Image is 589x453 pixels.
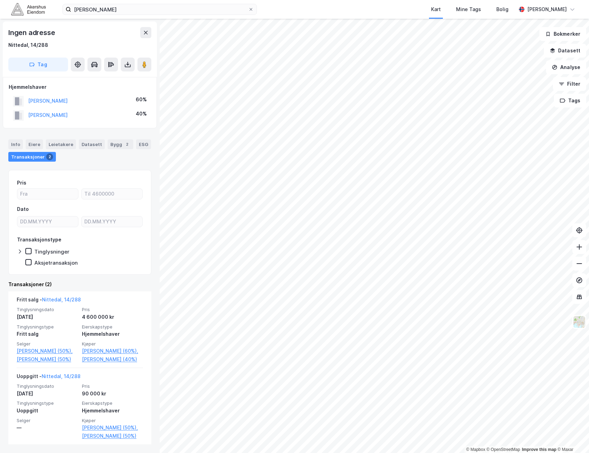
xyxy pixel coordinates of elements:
[82,330,143,338] div: Hjemmelshaver
[82,341,143,347] span: Kjøper
[46,139,76,149] div: Leietakere
[82,347,143,355] a: [PERSON_NAME] (60%),
[8,280,151,289] div: Transaksjoner (2)
[17,313,78,321] div: [DATE]
[8,58,68,71] button: Tag
[42,373,81,379] a: Nittedal, 14/288
[17,372,81,383] div: Uoppgitt -
[17,216,78,227] input: DD.MM.YYYY
[82,418,143,424] span: Kjøper
[553,77,586,91] button: Filter
[17,296,81,307] div: Fritt salg -
[26,139,43,149] div: Eiere
[82,400,143,406] span: Eierskapstype
[17,205,29,213] div: Dato
[522,447,556,452] a: Improve this map
[8,27,56,38] div: Ingen adresse
[136,110,147,118] div: 40%
[82,313,143,321] div: 4 600 000 kr
[11,3,46,15] img: akershus-eiendom-logo.9091f326c980b4bce74ccdd9f866810c.svg
[17,324,78,330] span: Tinglysningstype
[431,5,441,14] div: Kart
[34,259,78,266] div: Aksjetransaksjon
[17,424,78,432] div: —
[17,383,78,389] span: Tinglysningsdato
[573,315,586,328] img: Z
[17,179,26,187] div: Pris
[546,60,586,74] button: Analyse
[456,5,481,14] div: Mine Tags
[108,139,133,149] div: Bygg
[82,390,143,398] div: 90 000 kr
[554,420,589,453] div: Kontrollprogram for chat
[136,139,151,149] div: ESG
[82,355,143,364] a: [PERSON_NAME] (40%)
[554,420,589,453] iframe: Chat Widget
[17,400,78,406] span: Tinglysningstype
[487,447,520,452] a: OpenStreetMap
[554,94,586,108] button: Tags
[34,248,69,255] div: Tinglysninger
[544,44,586,58] button: Datasett
[527,5,567,14] div: [PERSON_NAME]
[42,297,81,302] a: Nittedal, 14/288
[8,152,56,162] div: Transaksjoner
[46,153,53,160] div: 2
[82,216,142,227] input: DD.MM.YYYY
[17,330,78,338] div: Fritt salg
[466,447,485,452] a: Mapbox
[17,407,78,415] div: Uoppgitt
[17,418,78,424] span: Selger
[17,355,78,364] a: [PERSON_NAME] (50%)
[17,236,61,244] div: Transaksjonstype
[539,27,586,41] button: Bokmerker
[79,139,105,149] div: Datasett
[124,141,131,148] div: 2
[8,139,23,149] div: Info
[82,407,143,415] div: Hjemmelshaver
[82,307,143,313] span: Pris
[17,347,78,355] a: [PERSON_NAME] (50%),
[136,95,147,104] div: 60%
[9,83,151,91] div: Hjemmelshaver
[17,390,78,398] div: [DATE]
[82,432,143,440] a: [PERSON_NAME] (50%)
[71,4,248,15] input: Søk på adresse, matrikkel, gårdeiere, leietakere eller personer
[82,383,143,389] span: Pris
[8,41,48,49] div: Nittedal, 14/288
[82,424,143,432] a: [PERSON_NAME] (50%),
[496,5,508,14] div: Bolig
[17,341,78,347] span: Selger
[82,324,143,330] span: Eierskapstype
[17,307,78,313] span: Tinglysningsdato
[17,189,78,199] input: Fra
[82,189,142,199] input: Til 4600000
